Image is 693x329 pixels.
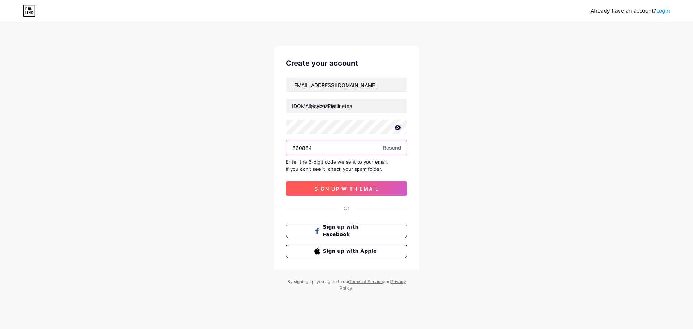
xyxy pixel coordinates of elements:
div: By signing up, you agree to our and . [285,278,408,291]
span: Sign up with Apple [323,247,379,255]
button: Sign up with Apple [286,244,407,258]
div: Or [344,204,349,212]
div: Already have an account? [591,7,670,15]
input: Email [286,78,407,92]
input: Paste login code [286,140,407,155]
span: sign up with email [314,186,379,192]
div: Enter the 6-digit code we sent to your email. If you don’t see it, check your spam folder. [286,158,407,173]
div: [DOMAIN_NAME]/ [292,102,334,110]
input: username [286,99,407,113]
a: Login [656,8,670,14]
span: Resend [383,144,401,151]
button: Sign up with Facebook [286,224,407,238]
div: Create your account [286,58,407,69]
span: Sign up with Facebook [323,223,379,238]
a: Terms of Service [349,279,383,284]
button: sign up with email [286,181,407,196]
